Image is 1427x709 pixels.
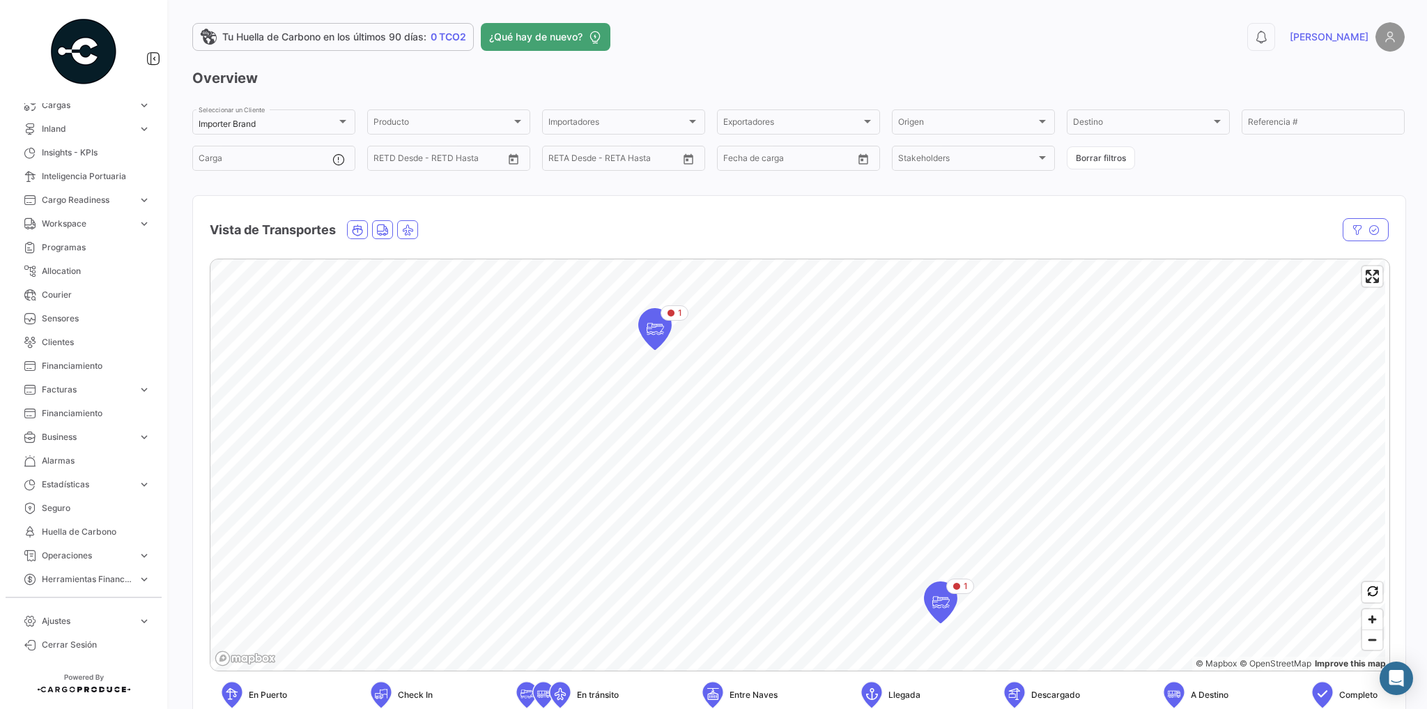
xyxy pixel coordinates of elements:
[11,520,156,544] a: Huella de Carbono
[11,307,156,330] a: Sensores
[577,689,619,701] span: En tránsito
[730,689,778,701] span: Entre Naves
[11,283,156,307] a: Courier
[1339,689,1378,701] span: Completo
[42,123,132,135] span: Inland
[398,221,417,238] button: Air
[42,407,151,420] span: Financiamiento
[678,307,682,319] span: 1
[249,689,287,701] span: En Puerto
[11,236,156,259] a: Programas
[1362,630,1382,650] button: Zoom out
[42,146,151,159] span: Insights - KPIs
[481,23,610,51] button: ¿Qué hay de nuevo?
[42,289,151,301] span: Courier
[222,30,426,44] span: Tu Huella de Carbono en los últimos 90 días:
[1191,689,1228,701] span: A Destino
[723,119,861,129] span: Exportadores
[42,218,132,230] span: Workspace
[210,259,1385,672] canvas: Map
[42,526,151,538] span: Huella de Carbono
[192,23,474,51] a: Tu Huella de Carbono en los últimos 90 días:0 TCO2
[138,478,151,491] span: expand_more
[373,119,511,129] span: Producto
[42,615,132,627] span: Ajustes
[373,221,392,238] button: Land
[42,455,151,467] span: Alarmas
[964,580,968,593] span: 1
[11,354,156,378] a: Financiamiento
[138,218,151,230] span: expand_more
[42,383,132,396] span: Facturas
[11,165,156,188] a: Inteligencia Portuaria
[138,99,151,112] span: expand_more
[11,141,156,165] a: Insights - KPIs
[42,312,151,325] span: Sensores
[42,502,151,514] span: Seguro
[398,689,433,701] span: Check In
[1031,689,1080,701] span: Descargado
[888,689,920,701] span: Llegada
[1380,662,1413,695] div: Abrir Intercom Messenger
[138,123,151,135] span: expand_more
[548,155,573,165] input: Desde
[138,431,151,443] span: expand_more
[503,148,524,169] button: Open calendar
[408,155,470,165] input: Hasta
[42,336,151,349] span: Clientes
[215,650,276,666] a: Mapbox logo
[1196,658,1237,669] a: Mapbox
[11,259,156,283] a: Allocation
[431,30,466,44] span: 0 TCO2
[1240,658,1311,669] a: OpenStreetMap
[11,402,156,425] a: Financiamiento
[1362,609,1382,630] button: Zoom in
[1290,30,1368,44] span: [PERSON_NAME]
[138,383,151,396] span: expand_more
[11,496,156,520] a: Seguro
[210,220,336,240] h4: Vista de Transportes
[373,155,399,165] input: Desde
[42,265,151,277] span: Allocation
[348,221,367,238] button: Ocean
[199,119,256,129] mat-select-trigger: Importer Brand
[548,119,686,129] span: Importadores
[42,194,132,206] span: Cargo Readiness
[898,155,1036,165] span: Stakeholders
[1315,658,1386,669] a: Map feedback
[853,148,874,169] button: Open calendar
[1067,146,1135,169] button: Borrar filtros
[489,30,583,44] span: ¿Qué hay de nuevo?
[42,360,151,372] span: Financiamiento
[723,155,748,165] input: Desde
[42,99,132,112] span: Cargas
[924,581,957,623] div: Map marker
[42,549,132,562] span: Operaciones
[583,155,645,165] input: Hasta
[1375,22,1405,52] img: placeholder-user.png
[42,573,132,586] span: Herramientas Financieras
[138,549,151,562] span: expand_more
[42,478,132,491] span: Estadísticas
[1362,266,1382,287] button: Enter fullscreen
[1073,119,1211,129] span: Destino
[898,119,1036,129] span: Origen
[192,68,1405,88] h3: Overview
[42,170,151,183] span: Inteligencia Portuaria
[138,615,151,627] span: expand_more
[678,148,699,169] button: Open calendar
[138,573,151,586] span: expand_more
[138,194,151,206] span: expand_more
[42,431,132,443] span: Business
[1362,630,1382,650] span: Zoom out
[758,155,820,165] input: Hasta
[42,241,151,254] span: Programas
[638,308,672,350] div: Map marker
[11,449,156,473] a: Alarmas
[11,330,156,354] a: Clientes
[42,639,151,651] span: Cerrar Sesión
[49,17,118,86] img: powered-by.png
